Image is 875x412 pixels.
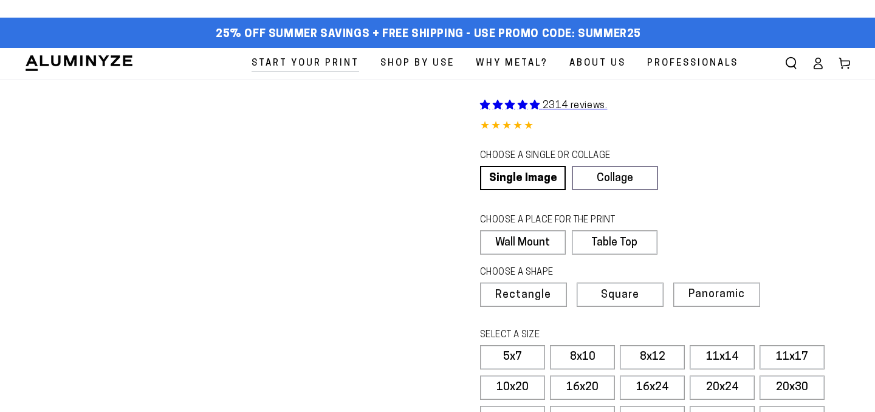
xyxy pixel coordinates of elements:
span: Rectangle [495,290,551,301]
legend: CHOOSE A SINGLE OR COLLAGE [480,149,647,163]
span: Shop By Use [380,55,455,72]
label: 8x10 [550,345,615,369]
legend: SELECT A SIZE [480,329,698,342]
a: About Us [560,48,635,79]
a: Professionals [638,48,747,79]
a: Single Image [480,166,566,190]
span: Start Your Print [252,55,359,72]
label: 16x20 [550,376,615,400]
a: Start Your Print [242,48,368,79]
label: 20x24 [690,376,755,400]
legend: CHOOSE A SHAPE [480,266,648,280]
summary: Search our site [778,50,805,77]
span: Professionals [647,55,738,72]
label: 5x7 [480,345,545,369]
span: 2314 reviews. [543,101,608,111]
label: Table Top [572,230,657,255]
label: 10x20 [480,376,545,400]
span: Square [601,290,639,301]
a: 2314 reviews. [480,101,607,111]
label: Wall Mount [480,230,566,255]
a: Shop By Use [371,48,464,79]
label: 8x12 [620,345,685,369]
label: 20x30 [760,376,825,400]
span: 25% off Summer Savings + Free Shipping - Use Promo Code: SUMMER25 [216,28,641,41]
span: Why Metal? [476,55,548,72]
span: About Us [569,55,626,72]
legend: CHOOSE A PLACE FOR THE PRINT [480,214,646,227]
img: Aluminyze [24,54,134,72]
span: Panoramic [688,289,745,300]
label: 11x17 [760,345,825,369]
label: 16x24 [620,376,685,400]
div: 4.85 out of 5.0 stars [480,118,851,136]
a: Collage [572,166,657,190]
a: Why Metal? [467,48,557,79]
label: 11x14 [690,345,755,369]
